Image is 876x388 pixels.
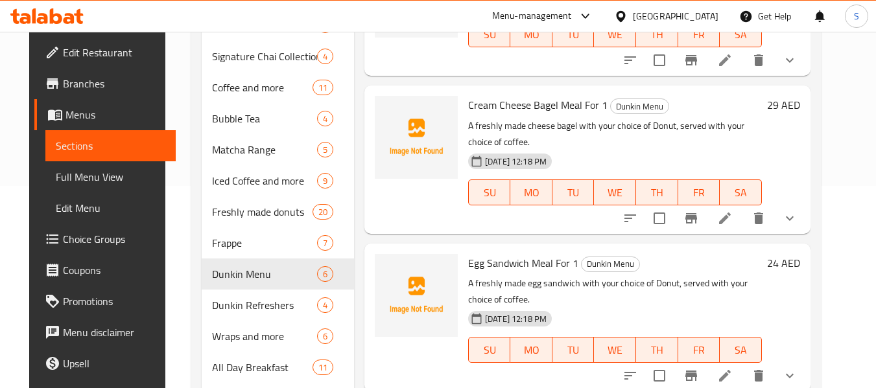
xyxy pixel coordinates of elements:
button: delete [743,45,774,76]
span: Branches [63,76,165,91]
span: Promotions [63,293,165,309]
span: FR [683,183,715,202]
span: Choice Groups [63,231,165,247]
button: SU [468,21,510,47]
div: Dunkin Menu [610,98,669,114]
span: FR [683,25,715,44]
img: Egg Sandwich Meal For 1 [375,254,458,337]
span: 7 [318,237,333,249]
button: WE [594,337,636,363]
div: Wraps and more6 [202,321,354,352]
a: Promotions [34,286,176,317]
div: items [317,328,333,344]
a: Branches [34,68,176,99]
span: TU [558,341,589,359]
a: Choice Groups [34,223,176,255]
div: items [317,266,333,282]
span: SU [474,341,505,359]
button: TH [636,21,678,47]
div: items [317,235,333,251]
span: Wraps and more [212,328,316,344]
button: Branch-specific-item [676,45,707,76]
button: TU [552,21,595,47]
span: [DATE] 12:18 PM [480,155,552,168]
span: All Day Breakfast [212,359,312,375]
span: Frappe [212,235,316,251]
span: TU [558,25,589,44]
div: Dunkin Menu [581,257,640,272]
button: SA [720,337,762,363]
span: TU [558,183,589,202]
div: Dunkin Menu6 [202,258,354,290]
span: 4 [318,51,333,63]
div: Dunkin Refreshers4 [202,290,354,321]
span: WE [599,183,631,202]
p: A freshly made cheese bagel with your choice of Donut, served with your choice of coffee. [468,118,762,150]
span: Upsell [63,356,165,371]
span: MO [515,341,547,359]
span: Edit Restaurant [63,45,165,60]
span: Bubble Tea [212,111,316,126]
span: Coffee and more [212,80,312,95]
button: show more [774,45,805,76]
button: SU [468,179,510,205]
span: TH [641,183,673,202]
a: Edit menu item [717,211,733,226]
span: Edit Menu [56,200,165,216]
span: 11 [313,361,333,374]
span: Select to update [646,47,673,74]
h6: 29 AED [767,96,800,114]
div: Iced Coffee and more9 [202,165,354,196]
button: sort-choices [615,203,646,234]
a: Menus [34,99,176,130]
div: items [313,204,333,220]
button: FR [678,337,720,363]
button: FR [678,179,720,205]
a: Menu disclaimer [34,317,176,348]
span: Cream Cheese Bagel Meal For 1 [468,95,608,115]
span: Egg Sandwich Meal For 1 [468,253,578,273]
div: Signature Chai Collection [212,49,316,64]
div: Dunkin Menu [212,266,316,282]
span: MO [515,183,547,202]
span: Dunkin Menu [611,99,669,114]
div: All Day Breakfast11 [202,352,354,383]
span: 20 [313,206,333,218]
a: Edit menu item [717,368,733,383]
img: Cream Cheese Bagel Meal For 1 [375,96,458,179]
div: Frappe7 [202,227,354,258]
span: [DATE] 12:18 PM [480,313,552,325]
button: WE [594,21,636,47]
span: 6 [318,330,333,343]
span: MO [515,25,547,44]
button: SA [720,179,762,205]
span: Dunkin Menu [582,257,639,271]
svg: Show Choices [782,211,798,226]
div: Coffee and more11 [202,72,354,103]
button: FR [678,21,720,47]
span: SA [725,341,757,359]
div: Signature Chai Collection4 [202,41,354,72]
span: 9 [318,175,333,187]
button: sort-choices [615,45,646,76]
div: items [313,80,333,95]
div: Freshly made donuts20 [202,196,354,227]
span: 4 [318,299,333,312]
div: Matcha Range5 [202,134,354,165]
a: Sections [45,130,176,161]
a: Upsell [34,348,176,379]
span: Coupons [63,262,165,278]
span: SA [725,183,757,202]
div: Menu-management [492,8,572,24]
span: 5 [318,144,333,156]
span: 4 [318,113,333,125]
span: Iced Coffee and more [212,173,316,188]
span: Menu disclaimer [63,325,165,340]
div: items [317,173,333,188]
span: 6 [318,268,333,280]
svg: Show Choices [782,52,798,68]
span: S [854,9,859,23]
